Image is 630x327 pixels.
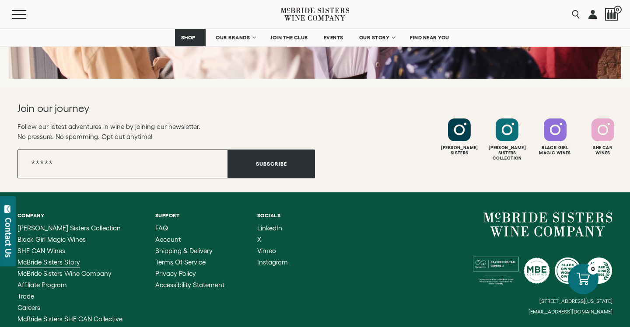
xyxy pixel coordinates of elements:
[484,145,530,161] div: [PERSON_NAME] Sisters Collection
[483,212,612,237] a: McBride Sisters Wine Company
[270,35,308,41] span: JOIN THE CLUB
[17,270,122,277] a: McBride Sisters Wine Company
[257,225,288,232] a: LinkedIn
[155,282,224,289] a: Accessibility Statement
[155,270,196,277] span: Privacy Policy
[17,293,122,300] a: Trade
[17,224,121,232] span: [PERSON_NAME] Sisters Collection
[353,29,400,46] a: OUR STORY
[155,224,168,232] span: FAQ
[17,258,80,266] span: McBride Sisters Story
[257,259,288,266] a: Instagram
[12,10,43,19] button: Mobile Menu Trigger
[155,258,206,266] span: Terms of Service
[17,292,34,300] span: Trade
[404,29,455,46] a: FIND NEAR YOU
[257,247,276,254] span: Vimeo
[210,29,260,46] a: OUR BRANDS
[17,259,122,266] a: McBride Sisters Story
[588,264,598,275] div: 0
[17,316,122,323] a: McBride Sisters SHE CAN Collective
[155,247,224,254] a: Shipping & Delivery
[216,35,250,41] span: OUR BRANDS
[265,29,314,46] a: JOIN THE CLUB
[257,236,261,243] span: X
[17,122,315,142] p: Follow our latest adventures in wine by joining our newsletter. No pressure. No spamming. Opt out...
[17,247,65,254] span: SHE CAN Wines
[437,145,482,156] div: [PERSON_NAME] Sisters
[17,304,40,311] span: Careers
[539,298,612,304] small: [STREET_ADDRESS][US_STATE]
[257,247,288,254] a: Vimeo
[580,145,626,156] div: She Can Wines
[17,101,285,115] h2: Join our journey
[528,309,612,315] small: [EMAIL_ADDRESS][DOMAIN_NAME]
[410,35,449,41] span: FIND NEAR YOU
[17,247,122,254] a: SHE CAN Wines
[4,218,13,257] div: Contact Us
[257,236,288,243] a: X
[359,35,390,41] span: OUR STORY
[181,35,196,41] span: SHOP
[324,35,343,41] span: EVENTS
[155,259,224,266] a: Terms of Service
[155,270,224,277] a: Privacy Policy
[155,236,224,243] a: Account
[17,282,122,289] a: Affiliate Program
[437,118,482,156] a: Follow McBride Sisters on Instagram [PERSON_NAME]Sisters
[580,118,626,156] a: Follow SHE CAN Wines on Instagram She CanWines
[17,281,67,289] span: Affiliate Program
[155,247,213,254] span: Shipping & Delivery
[17,150,228,178] input: Email
[257,224,282,232] span: LinkedIn
[614,6,622,14] span: 0
[17,225,122,232] a: McBride Sisters Collection
[318,29,349,46] a: EVENTS
[17,236,86,243] span: Black Girl Magic Wines
[17,304,122,311] a: Careers
[17,236,122,243] a: Black Girl Magic Wines
[155,236,181,243] span: Account
[155,225,224,232] a: FAQ
[228,150,315,178] button: Subscribe
[532,145,578,156] div: Black Girl Magic Wines
[484,118,530,161] a: Follow McBride Sisters Collection on Instagram [PERSON_NAME] SistersCollection
[175,29,206,46] a: SHOP
[17,270,112,277] span: McBride Sisters Wine Company
[532,118,578,156] a: Follow Black Girl Magic Wines on Instagram Black GirlMagic Wines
